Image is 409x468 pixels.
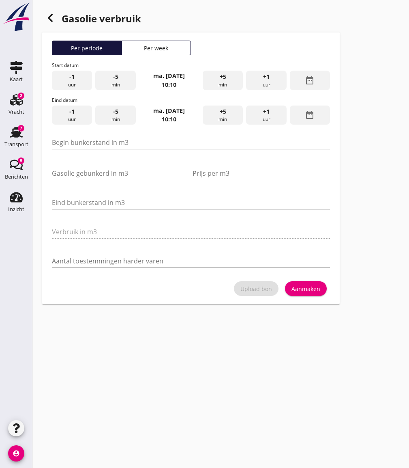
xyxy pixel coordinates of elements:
[52,196,330,209] input: Eind bunkerstand in m3
[263,72,270,81] span: +1
[305,75,315,85] i: date_range
[263,107,270,116] span: +1
[18,93,24,99] div: 2
[18,157,24,164] div: 9
[285,281,327,296] button: Aanmaken
[52,136,330,149] input: Begin bunkerstand in m3
[10,77,23,82] div: Kaart
[8,445,24,462] i: account_circle
[5,174,28,179] div: Berichten
[8,207,24,212] div: Inzicht
[9,109,24,114] div: Vracht
[203,71,243,90] div: min
[4,142,28,147] div: Transport
[52,62,79,69] span: Start datum
[305,110,315,120] i: date_range
[122,41,191,55] button: Per week
[125,44,188,52] div: Per week
[220,72,226,81] span: +5
[95,71,135,90] div: min
[52,167,189,180] input: Gasolie gebunkerd in m3
[162,81,176,88] strong: 10:10
[193,167,330,180] input: Prijs per m3
[69,107,75,116] span: -1
[69,72,75,81] span: -1
[42,10,340,29] h1: Gasolie verbruik
[56,44,118,52] div: Per periode
[2,2,31,32] img: logo-small.a267ee39.svg
[52,41,122,55] button: Per periode
[113,107,118,116] span: -5
[52,106,92,125] div: uur
[220,107,226,116] span: +5
[246,71,286,90] div: uur
[246,106,286,125] div: uur
[291,285,320,293] div: Aanmaken
[95,106,135,125] div: min
[153,72,185,80] strong: ma. [DATE]
[52,71,92,90] div: uur
[113,72,118,81] span: -5
[18,125,24,132] div: 7
[162,115,176,123] strong: 10:10
[153,107,185,114] strong: ma. [DATE]
[203,106,243,125] div: min
[52,97,77,104] span: Eind datum
[52,254,330,267] input: Aantal toestemmingen harder varen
